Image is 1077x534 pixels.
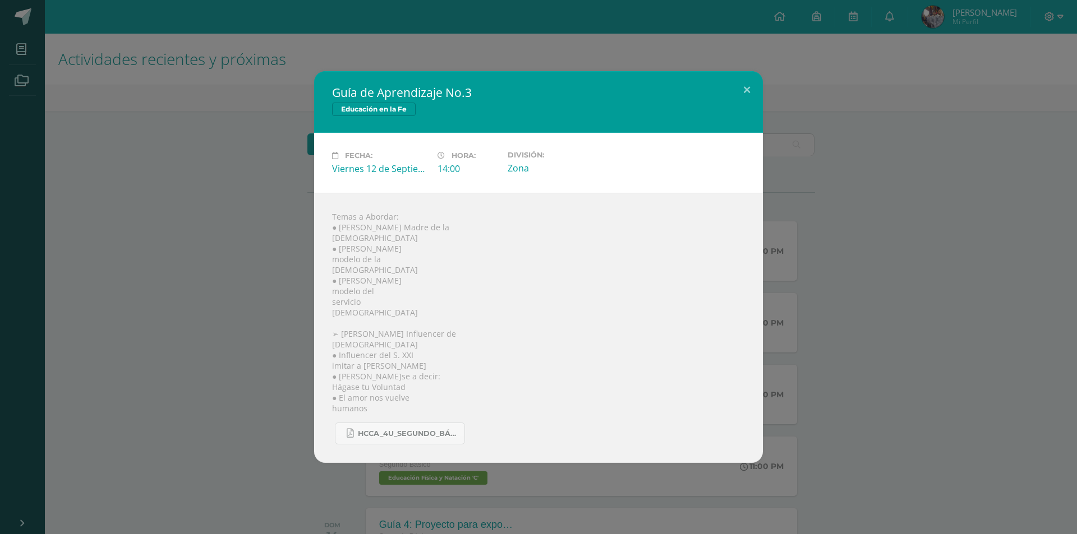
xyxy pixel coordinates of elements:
[332,85,745,100] h2: Guía de Aprendizaje No.3
[508,162,604,174] div: Zona
[332,162,429,175] div: Viernes 12 de Septiembre
[508,151,604,159] label: División:
[345,151,372,160] span: Fecha:
[332,103,416,116] span: Educación en la Fe
[335,422,465,444] a: HCCA_4U_SEGUNDO_BÁSICO_2025-3[1].pdf
[314,193,763,463] div: Temas a Abordar: ● [PERSON_NAME] Madre de la [DEMOGRAPHIC_DATA] ● [PERSON_NAME] modelo de la [DEM...
[358,429,459,438] span: HCCA_4U_SEGUNDO_BÁSICO_2025-3[1].pdf
[452,151,476,160] span: Hora:
[438,162,499,175] div: 14:00
[731,71,763,109] button: Close (Esc)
